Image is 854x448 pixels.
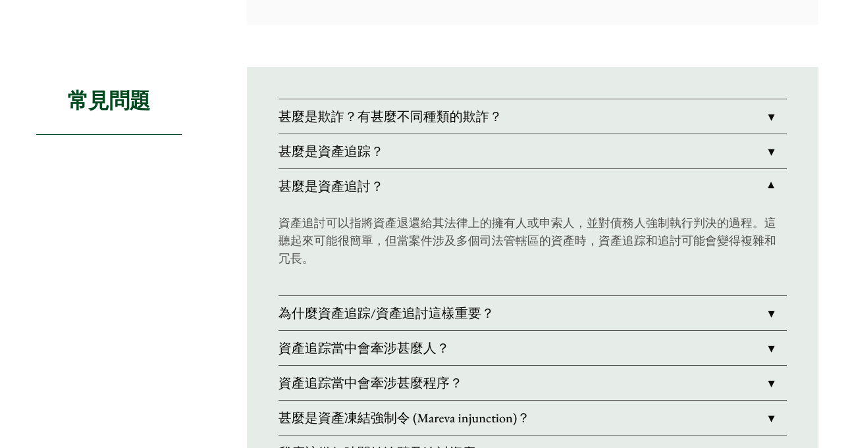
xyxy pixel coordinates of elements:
[279,203,787,295] div: 甚麼是資產追討？
[279,169,787,203] a: 甚麼是資產追討？
[279,134,787,168] a: 甚麼是資產追踪？
[36,67,182,135] h2: 常見問題
[279,99,787,134] a: 甚麼是欺詐？有甚麼不同種類的欺詐？
[279,296,787,330] a: 為什麼資產追踪/資產追討這樣重要？
[279,331,787,365] a: 資產追踪當中會牽涉甚麼人？
[279,214,787,267] p: 資產追討可以指將資產退還給其法律上的擁有人或申索人，並對債務人強制執行判決的過程。這聽起來可能很簡單，但當案件涉及多個司法管轄區的資產時，資產追踪和追討可能會變得複雜和冗長。
[279,366,787,400] a: 資產追踪當中會牽涉甚麼程序？
[279,401,787,435] a: 甚麼是資產凍結強制令 (Mareva injunction)？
